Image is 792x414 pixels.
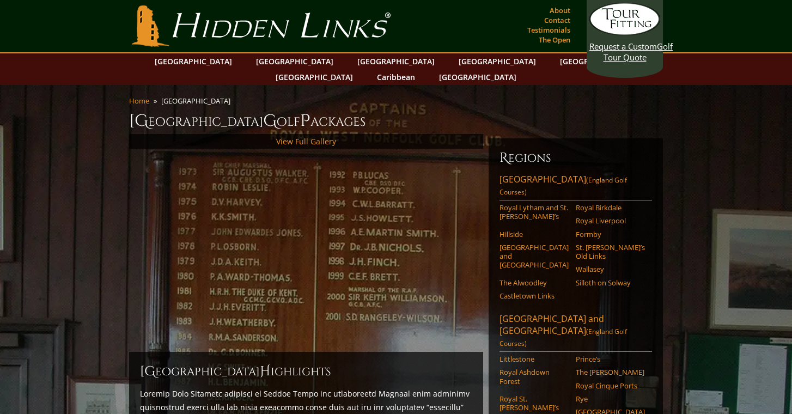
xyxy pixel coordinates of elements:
a: [GEOGRAPHIC_DATA] [434,69,522,85]
a: Hillside [499,230,569,239]
h1: [GEOGRAPHIC_DATA] olf ackages [129,110,663,132]
a: [GEOGRAPHIC_DATA] and [GEOGRAPHIC_DATA](England Golf Courses) [499,313,652,352]
a: The Open [536,32,573,47]
h6: Regions [499,149,652,167]
a: [GEOGRAPHIC_DATA] [251,53,339,69]
span: P [300,110,310,132]
a: Contact [541,13,573,28]
span: H [260,363,271,380]
li: [GEOGRAPHIC_DATA] [161,96,235,106]
h2: [GEOGRAPHIC_DATA] ighlights [140,363,472,380]
a: [GEOGRAPHIC_DATA] and [GEOGRAPHIC_DATA] [499,243,569,270]
span: Request a Custom [589,41,657,52]
a: View Full Gallery [276,136,336,147]
span: G [263,110,277,132]
a: [GEOGRAPHIC_DATA] [555,53,643,69]
a: The Alwoodley [499,278,569,287]
a: Caribbean [371,69,421,85]
a: Royal Cinque Ports [576,381,645,390]
a: Wallasey [576,265,645,273]
a: Royal Ashdown Forest [499,368,569,386]
a: [GEOGRAPHIC_DATA] [352,53,440,69]
a: Silloth on Solway [576,278,645,287]
a: Royal St. [PERSON_NAME]’s [499,394,569,412]
a: About [547,3,573,18]
a: Royal Liverpool [576,216,645,225]
a: Littlestone [499,355,569,363]
a: Rye [576,394,645,403]
a: Prince’s [576,355,645,363]
a: [GEOGRAPHIC_DATA] [270,69,358,85]
a: Request a CustomGolf Tour Quote [589,3,660,63]
a: Testimonials [525,22,573,38]
a: Home [129,96,149,106]
a: The [PERSON_NAME] [576,368,645,376]
a: [GEOGRAPHIC_DATA] [453,53,541,69]
a: Formby [576,230,645,239]
a: Royal Lytham and St. [PERSON_NAME]’s [499,203,569,221]
a: [GEOGRAPHIC_DATA] [149,53,237,69]
a: Castletown Links [499,291,569,300]
a: Royal Birkdale [576,203,645,212]
a: [GEOGRAPHIC_DATA](England Golf Courses) [499,173,652,200]
a: St. [PERSON_NAME]’s Old Links [576,243,645,261]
